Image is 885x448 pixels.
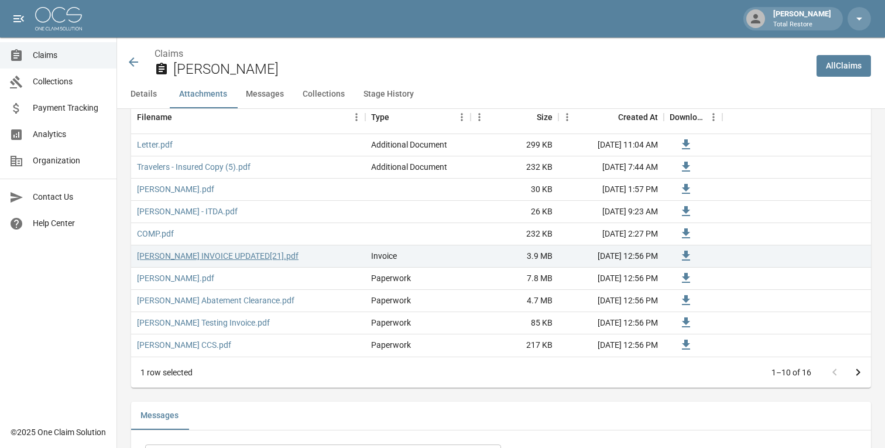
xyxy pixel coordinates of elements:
div: © 2025 One Claim Solution [11,426,106,438]
button: open drawer [7,7,30,30]
div: Paperwork [371,317,411,329]
span: Contact Us [33,191,107,203]
div: Size [537,101,553,134]
div: [DATE] 11:04 AM [558,134,664,156]
a: [PERSON_NAME] Testing Invoice.pdf [137,317,270,329]
div: 85 KB [471,312,558,334]
button: Menu [471,108,488,126]
div: Download [670,101,705,134]
p: 1–10 of 16 [771,367,811,378]
div: [DATE] 9:23 AM [558,201,664,223]
a: [PERSON_NAME].pdf [137,272,214,284]
div: Created At [558,101,664,134]
div: [DATE] 12:56 PM [558,312,664,334]
div: [DATE] 12:56 PM [558,290,664,312]
div: 232 KB [471,223,558,245]
a: [PERSON_NAME] - ITDA.pdf [137,206,238,217]
div: 3.9 MB [471,245,558,268]
div: [DATE] 1:57 PM [558,179,664,201]
img: ocs-logo-white-transparent.png [35,7,82,30]
a: Travelers - Insured Copy (5).pdf [137,161,251,173]
div: Size [471,101,558,134]
div: Filename [137,101,172,134]
div: 4.7 MB [471,290,558,312]
span: Claims [33,49,107,61]
a: [PERSON_NAME] INVOICE UPDATED[21].pdf [137,250,299,262]
a: Claims [155,48,183,59]
div: Invoice [371,250,397,262]
nav: breadcrumb [155,47,807,61]
button: Menu [348,108,365,126]
a: [PERSON_NAME] CCS.pdf [137,339,231,351]
div: 1 row selected [140,367,193,378]
div: 217 KB [471,334,558,357]
span: Analytics [33,128,107,141]
div: 299 KB [471,134,558,156]
button: Menu [453,108,471,126]
button: Details [117,80,170,108]
div: 26 KB [471,201,558,223]
div: [DATE] 12:56 PM [558,334,664,357]
div: Additional Document [371,139,447,151]
a: COMP.pdf [137,228,174,240]
div: Paperwork [371,272,411,284]
a: [PERSON_NAME] Abatement Clearance.pdf [137,295,294,306]
button: Menu [705,108,722,126]
div: Type [365,101,471,134]
button: Messages [236,80,293,108]
button: Collections [293,80,354,108]
span: Organization [33,155,107,167]
div: 7.8 MB [471,268,558,290]
button: Menu [558,108,576,126]
span: Payment Tracking [33,102,107,114]
div: Download [664,101,722,134]
div: anchor tabs [117,80,885,108]
div: Additional Document [371,161,447,173]
a: [PERSON_NAME].pdf [137,183,214,195]
div: [DATE] 2:27 PM [558,223,664,245]
button: Attachments [170,80,236,108]
div: 30 KB [471,179,558,201]
div: Paperwork [371,339,411,351]
button: Stage History [354,80,423,108]
h2: [PERSON_NAME] [173,61,807,78]
a: Letter.pdf [137,139,173,151]
div: Created At [618,101,658,134]
button: Messages [131,402,188,430]
a: AllClaims [817,55,871,77]
span: Help Center [33,217,107,230]
div: [DATE] 7:44 AM [558,156,664,179]
div: Filename [131,101,365,134]
div: Type [371,101,389,134]
div: Paperwork [371,295,411,306]
button: Go to next page [846,361,870,384]
div: 232 KB [471,156,558,179]
div: [PERSON_NAME] [769,8,836,29]
div: [DATE] 12:56 PM [558,268,664,290]
span: Collections [33,76,107,88]
p: Total Restore [773,20,831,30]
div: [DATE] 12:56 PM [558,245,664,268]
div: related-list tabs [131,402,871,430]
